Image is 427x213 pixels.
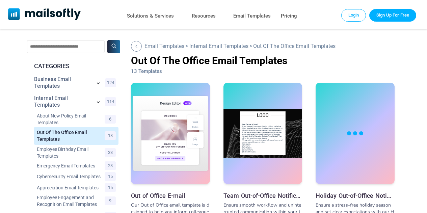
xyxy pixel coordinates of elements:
[233,11,271,21] a: Email Templates
[144,43,184,49] a: Go Back
[316,192,395,199] a: Holiday Out-of-Office Notification Email
[131,94,210,172] img: Out of Office E-mail
[281,11,297,21] a: Pricing
[127,11,174,21] a: Solutions & Services
[8,8,81,20] img: Mailsoftly Logo
[111,44,116,49] img: Search
[131,83,210,186] a: Out of Office E-mail
[131,192,210,199] a: Out of Office E-mail
[37,194,101,208] a: Category
[223,192,302,199] a: Team Out-of-Office Notification Email
[223,109,302,158] img: Team Out-of-Office Notification Email
[341,9,366,21] a: Login
[131,40,395,52] div: > >
[37,173,101,180] a: Category
[34,95,91,108] a: Category
[37,129,101,142] a: Category
[37,162,101,169] a: Category
[95,80,102,88] a: Show subcategories for Business Email Templates
[37,146,101,159] a: Category
[135,45,138,48] img: Back
[192,11,216,21] a: Resources
[316,83,395,186] a: Holiday Out-of-Office Notification Email
[37,112,101,126] a: Category
[131,68,162,74] span: 13 Templates
[189,43,248,49] a: Go Back
[37,184,101,191] a: Category
[8,8,81,21] a: Mailsoftly
[131,55,395,66] h1: Out Of The Office Email Templates
[95,99,102,107] a: Show subcategories for Internal Email Templates
[369,9,416,21] a: Trial
[223,83,302,186] a: Team Out-of-Office Notification Email
[131,41,143,52] a: Go Back
[29,62,118,71] div: CATEGORIES
[34,76,91,89] a: Category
